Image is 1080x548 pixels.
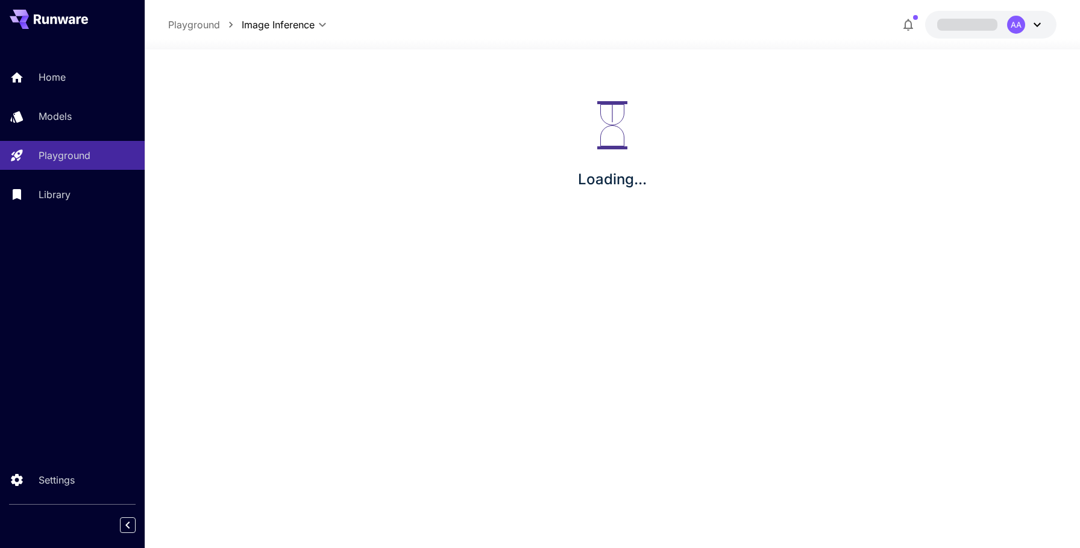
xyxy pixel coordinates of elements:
div: AA [1007,16,1025,34]
p: Loading... [578,169,647,190]
button: Collapse sidebar [120,517,136,533]
p: Settings [39,473,75,487]
span: Image Inference [242,17,315,32]
p: Playground [39,148,90,163]
button: AA [925,11,1056,39]
p: Models [39,109,72,123]
div: Collapse sidebar [129,514,145,536]
p: Library [39,187,71,202]
a: Playground [168,17,220,32]
p: Home [39,70,66,84]
nav: breadcrumb [168,17,242,32]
